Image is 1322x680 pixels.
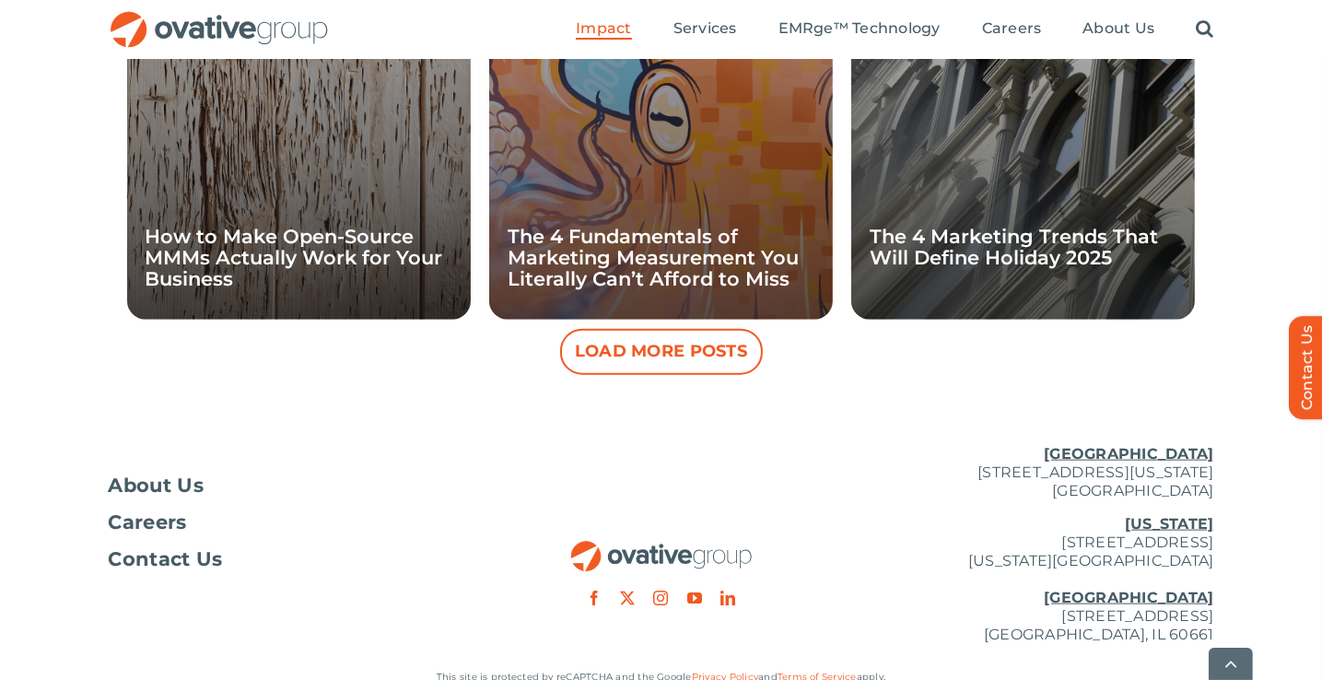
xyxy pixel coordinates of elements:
u: [US_STATE] [1125,515,1213,533]
span: Careers [109,513,187,532]
a: Careers [982,19,1042,40]
a: instagram [653,591,668,605]
a: OG_Full_horizontal_RGB [109,9,330,27]
nav: Footer Menu [109,476,477,569]
a: youtube [687,591,702,605]
u: [GEOGRAPHIC_DATA] [1044,589,1213,606]
button: Load More Posts [560,329,763,375]
p: [STREET_ADDRESS] [US_STATE][GEOGRAPHIC_DATA] [STREET_ADDRESS] [GEOGRAPHIC_DATA], IL 60661 [846,515,1214,644]
a: How to Make Open-Source MMMs Actually Work for Your Business [146,225,443,290]
a: twitter [620,591,635,605]
span: Impact [576,19,631,38]
a: Services [673,19,737,40]
span: Services [673,19,737,38]
a: About Us [1082,19,1154,40]
a: The 4 Marketing Trends That Will Define Holiday 2025 [870,225,1158,269]
p: [STREET_ADDRESS][US_STATE] [GEOGRAPHIC_DATA] [846,445,1214,500]
span: Contact Us [109,550,223,569]
a: Impact [576,19,631,40]
span: About Us [1082,19,1154,38]
span: Careers [982,19,1042,38]
u: [GEOGRAPHIC_DATA] [1044,445,1213,463]
a: linkedin [720,591,735,605]
a: About Us [109,476,477,495]
a: EMRge™ Technology [778,19,941,40]
span: EMRge™ Technology [778,19,941,38]
a: Careers [109,513,477,532]
a: Contact Us [109,550,477,569]
a: facebook [587,591,602,605]
span: About Us [109,476,205,495]
a: Search [1196,19,1213,40]
a: The 4 Fundamentals of Marketing Measurement You Literally Can’t Afford to Miss [508,225,799,290]
a: OG_Full_horizontal_RGB [569,539,754,557]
